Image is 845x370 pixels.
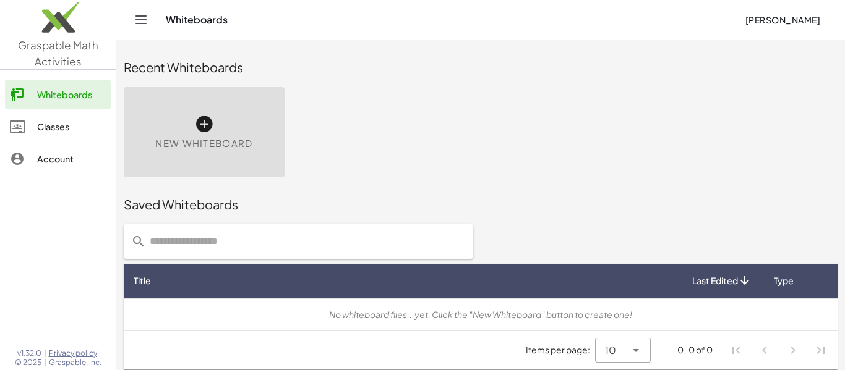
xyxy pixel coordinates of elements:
[155,137,252,151] span: New Whiteboard
[745,14,820,25] span: [PERSON_NAME]
[49,358,101,368] span: Graspable, Inc.
[18,38,98,68] span: Graspable Math Activities
[124,196,838,213] div: Saved Whiteboards
[677,343,713,356] div: 0-0 of 0
[723,336,835,364] nav: Pagination Navigation
[15,358,41,368] span: © 2025
[44,358,46,368] span: |
[774,274,794,287] span: Type
[5,112,111,141] a: Classes
[17,348,41,358] span: v1.32.0
[37,87,106,102] div: Whiteboards
[37,119,106,134] div: Classes
[134,308,828,321] div: No whiteboard files...yet. Click the "New Whiteboard" button to create one!
[5,80,111,109] a: Whiteboards
[124,59,838,76] div: Recent Whiteboards
[526,343,595,356] span: Items per page:
[735,9,830,31] button: [PERSON_NAME]
[49,348,101,358] a: Privacy policy
[131,234,146,249] i: prepended action
[5,144,111,174] a: Account
[44,348,46,358] span: |
[131,10,151,30] button: Toggle navigation
[692,274,738,287] span: Last Edited
[605,343,616,358] span: 10
[37,151,106,166] div: Account
[134,274,151,287] span: Title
